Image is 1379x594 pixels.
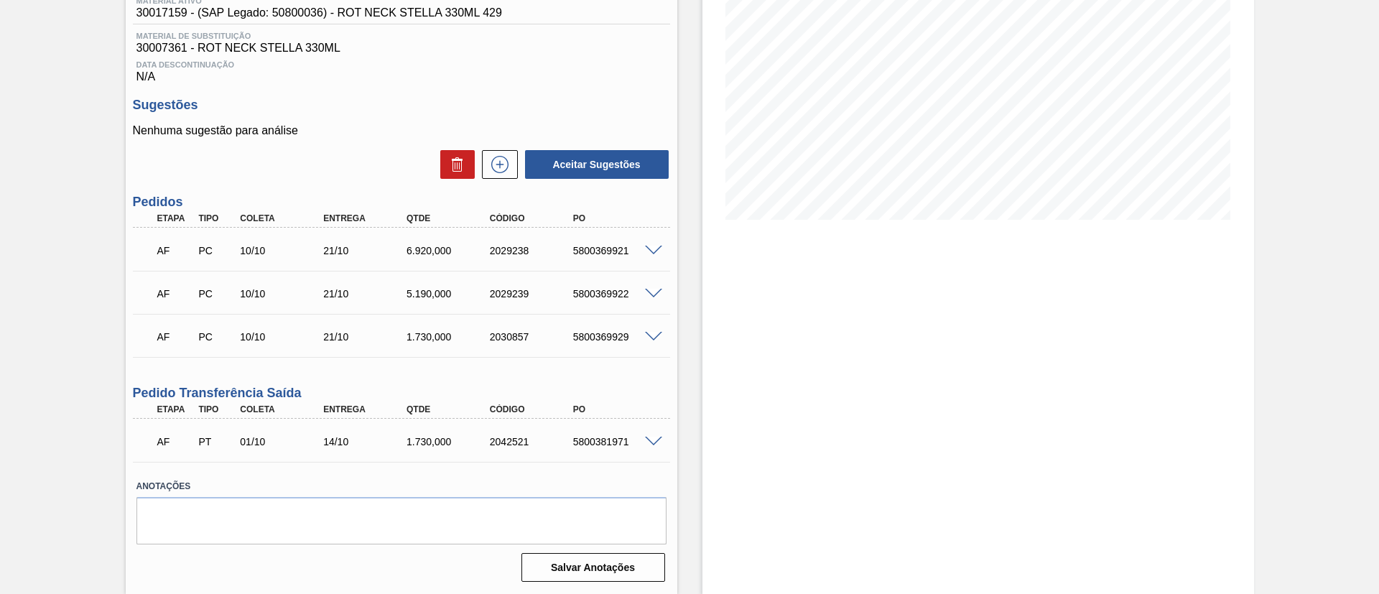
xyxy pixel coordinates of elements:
[403,436,496,447] div: 1.730,000
[486,404,580,414] div: Código
[154,321,197,353] div: Aguardando Faturamento
[136,32,667,40] span: Material de Substituição
[195,288,238,300] div: Pedido de Compra
[320,213,413,223] div: Entrega
[136,42,667,55] span: 30007361 - ROT NECK STELLA 330ML
[570,245,663,256] div: 5800369921
[570,436,663,447] div: 5800381971
[195,331,238,343] div: Pedido de Compra
[154,278,197,310] div: Aguardando Faturamento
[403,213,496,223] div: Qtde
[157,331,193,343] p: AF
[403,331,496,343] div: 1.730,000
[136,60,667,69] span: Data Descontinuação
[136,6,502,19] span: 30017159 - (SAP Legado: 50800036) - ROT NECK STELLA 330ML 429
[403,245,496,256] div: 6.920,000
[157,436,193,447] p: AF
[236,245,330,256] div: 10/10/2025
[236,436,330,447] div: 01/10/2025
[570,331,663,343] div: 5800369929
[195,436,238,447] div: Pedido de Transferência
[157,245,193,256] p: AF
[320,331,413,343] div: 21/10/2025
[486,288,580,300] div: 2029239
[133,98,670,113] h3: Sugestões
[236,404,330,414] div: Coleta
[154,213,197,223] div: Etapa
[403,404,496,414] div: Qtde
[236,213,330,223] div: Coleta
[236,331,330,343] div: 10/10/2025
[195,245,238,256] div: Pedido de Compra
[154,426,197,458] div: Aguardando Faturamento
[525,150,669,179] button: Aceitar Sugestões
[133,55,670,83] div: N/A
[195,404,238,414] div: Tipo
[133,195,670,210] h3: Pedidos
[320,436,413,447] div: 14/10/2025
[486,213,580,223] div: Código
[475,150,518,179] div: Nova sugestão
[195,213,238,223] div: Tipo
[518,149,670,180] div: Aceitar Sugestões
[570,213,663,223] div: PO
[154,235,197,266] div: Aguardando Faturamento
[136,476,667,497] label: Anotações
[433,150,475,179] div: Excluir Sugestões
[154,404,197,414] div: Etapa
[403,288,496,300] div: 5.190,000
[486,436,580,447] div: 2042521
[320,288,413,300] div: 21/10/2025
[133,386,670,401] h3: Pedido Transferência Saída
[236,288,330,300] div: 10/10/2025
[486,331,580,343] div: 2030857
[157,288,193,300] p: AF
[320,404,413,414] div: Entrega
[521,553,665,582] button: Salvar Anotações
[133,124,670,137] p: Nenhuma sugestão para análise
[486,245,580,256] div: 2029238
[570,404,663,414] div: PO
[570,288,663,300] div: 5800369922
[320,245,413,256] div: 21/10/2025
